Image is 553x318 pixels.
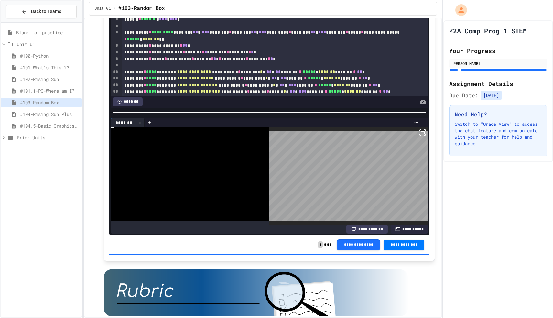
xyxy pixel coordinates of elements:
[6,5,77,18] button: Back to Teams
[449,46,547,55] h2: Your Progress
[455,111,542,118] h3: Need Help?
[20,64,79,71] span: #101-What's This ??
[449,3,469,18] div: My Account
[455,121,542,147] p: Switch to "Grade View" to access the chat feature and communicate with your teacher for help and ...
[20,53,79,59] span: #100-Python
[118,5,165,13] span: #103-Random Box
[449,91,478,99] span: Due Date:
[20,123,79,129] span: #104.5-Basic Graphics Review
[17,41,79,48] span: Unit 01
[449,26,527,35] h1: *2A Comp Prog 1 STEM
[20,88,79,94] span: #101.1-PC-Where am I?
[94,6,111,11] span: Unit 01
[16,29,79,36] span: Blank for practice
[451,60,545,66] div: [PERSON_NAME]
[20,76,79,83] span: #102-Rising Sun
[114,6,116,11] span: /
[20,111,79,118] span: #104-Rising Sun Plus
[449,79,547,88] h2: Assignment Details
[481,91,502,100] span: [DATE]
[17,134,79,141] span: Prior Units
[31,8,61,15] span: Back to Teams
[20,99,79,106] span: #103-Random Box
